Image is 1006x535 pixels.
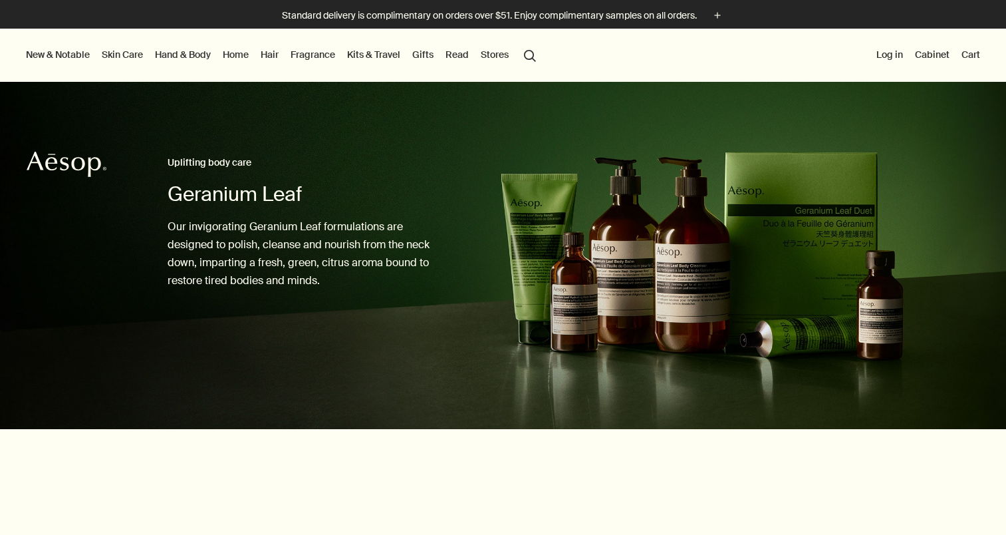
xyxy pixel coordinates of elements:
[23,148,110,184] a: Aesop
[258,46,281,63] a: Hair
[443,46,471,63] a: Read
[874,46,906,63] button: Log in
[478,46,511,63] button: Stores
[23,29,542,82] nav: primary
[874,29,983,82] nav: supplementary
[912,46,952,63] a: Cabinet
[27,151,106,178] svg: Aesop
[168,181,449,208] h1: Geranium Leaf
[282,9,697,23] p: Standard delivery is complimentary on orders over $51. Enjoy complimentary samples on all orders.
[99,46,146,63] a: Skin Care
[410,46,436,63] a: Gifts
[168,218,449,290] p: Our invigorating Geranium Leaf formulations are designed to polish, cleanse and nourish from the ...
[152,46,213,63] a: Hand & Body
[220,46,251,63] a: Home
[959,46,983,63] button: Cart
[344,46,403,63] a: Kits & Travel
[288,46,338,63] a: Fragrance
[23,46,92,63] button: New & Notable
[282,8,725,23] button: Standard delivery is complimentary on orders over $51. Enjoy complimentary samples on all orders.
[518,42,542,67] button: Open search
[168,155,449,171] h2: Uplifting body care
